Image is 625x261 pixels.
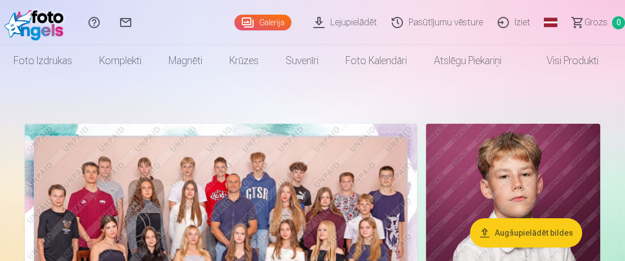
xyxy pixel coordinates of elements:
a: Magnēti [155,45,216,76]
a: Foto kalendāri [332,45,420,76]
a: Visi produkti [515,45,612,76]
img: /fa1 [5,4,69,40]
a: Suvenīri [272,45,332,76]
button: Augšupielādēt bildes [470,218,582,247]
span: Grozs [584,16,608,29]
a: Galerija [234,15,291,30]
a: Krūzes [216,45,272,76]
span: 0 [612,16,625,29]
a: Atslēgu piekariņi [420,45,515,76]
a: Komplekti [86,45,155,76]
